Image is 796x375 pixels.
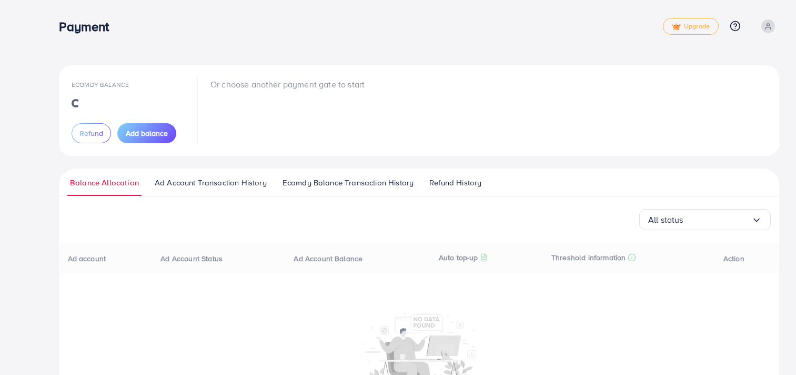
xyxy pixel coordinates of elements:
[639,209,771,230] div: Search for option
[672,23,681,31] img: tick
[663,18,719,35] a: tickUpgrade
[70,177,139,189] span: Balance Allocation
[648,212,683,228] span: All status
[79,128,103,139] span: Refund
[683,212,751,228] input: Search for option
[59,19,117,34] h3: Payment
[117,123,176,143] button: Add balance
[126,128,168,139] span: Add balance
[283,177,414,189] span: Ecomdy Balance Transaction History
[210,78,365,91] p: Or choose another payment gate to start
[72,80,129,89] span: Ecomdy Balance
[72,123,111,143] button: Refund
[672,23,710,31] span: Upgrade
[155,177,267,189] span: Ad Account Transaction History
[429,177,481,189] span: Refund History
